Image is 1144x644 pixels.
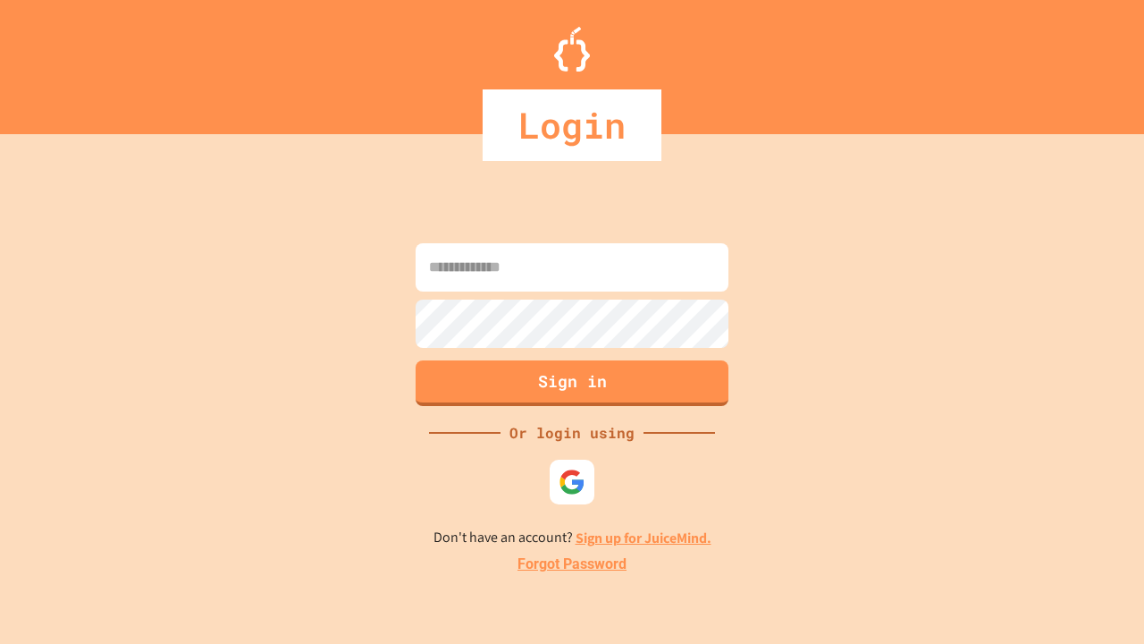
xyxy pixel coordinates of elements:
[517,554,627,575] a: Forgot Password
[416,360,728,406] button: Sign in
[554,27,590,72] img: Logo.svg
[576,529,711,547] a: Sign up for JuiceMind.
[433,527,711,549] p: Don't have an account?
[500,422,643,444] div: Or login using
[483,89,661,161] div: Login
[559,469,585,496] img: google-icon.svg
[1069,572,1126,626] iframe: chat widget
[996,495,1126,571] iframe: chat widget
